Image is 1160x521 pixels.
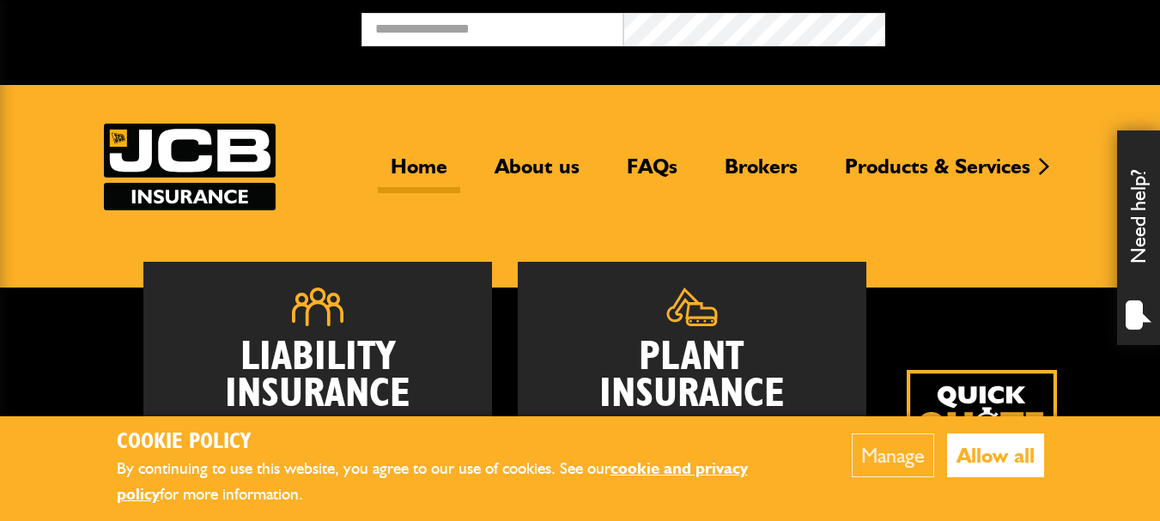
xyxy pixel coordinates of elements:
h2: Cookie Policy [117,429,799,456]
a: Products & Services [832,154,1043,193]
button: Broker Login [885,13,1147,39]
a: About us [482,154,592,193]
a: Home [378,154,460,193]
img: JCB Insurance Services logo [104,124,276,210]
h2: Liability Insurance [169,339,466,422]
a: FAQs [614,154,690,193]
a: Get your insurance quote isn just 2-minutes [907,370,1057,520]
p: By continuing to use this website, you agree to our use of cookies. See our for more information. [117,456,799,508]
h2: Plant Insurance [544,339,841,413]
img: Quick Quote [907,370,1057,520]
button: Manage [852,433,934,477]
a: Brokers [712,154,811,193]
a: JCB Insurance Services [104,124,276,210]
button: Allow all [947,433,1044,477]
a: cookie and privacy policy [117,458,748,505]
div: Need help? [1117,130,1160,345]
